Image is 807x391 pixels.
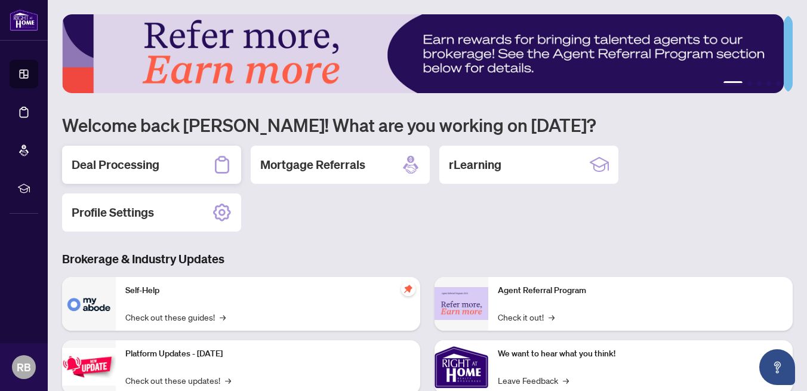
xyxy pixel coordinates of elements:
[449,156,501,173] h2: rLearning
[125,347,411,361] p: Platform Updates - [DATE]
[747,81,752,86] button: 2
[435,287,488,320] img: Agent Referral Program
[498,347,783,361] p: We want to hear what you think!
[62,348,116,386] img: Platform Updates - July 21, 2025
[62,251,793,267] h3: Brokerage & Industry Updates
[10,9,38,31] img: logo
[125,310,226,324] a: Check out these guides!→
[563,374,569,387] span: →
[225,374,231,387] span: →
[776,81,781,86] button: 5
[62,277,116,331] img: Self-Help
[498,374,569,387] a: Leave Feedback→
[723,81,743,86] button: 1
[220,310,226,324] span: →
[17,359,31,375] span: RB
[759,349,795,385] button: Open asap
[62,14,784,93] img: Slide 0
[72,204,154,221] h2: Profile Settings
[498,284,783,297] p: Agent Referral Program
[62,113,793,136] h1: Welcome back [PERSON_NAME]! What are you working on [DATE]?
[260,156,365,173] h2: Mortgage Referrals
[125,284,411,297] p: Self-Help
[757,81,762,86] button: 3
[549,310,555,324] span: →
[498,310,555,324] a: Check it out!→
[401,282,415,296] span: pushpin
[766,81,771,86] button: 4
[72,156,159,173] h2: Deal Processing
[125,374,231,387] a: Check out these updates!→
